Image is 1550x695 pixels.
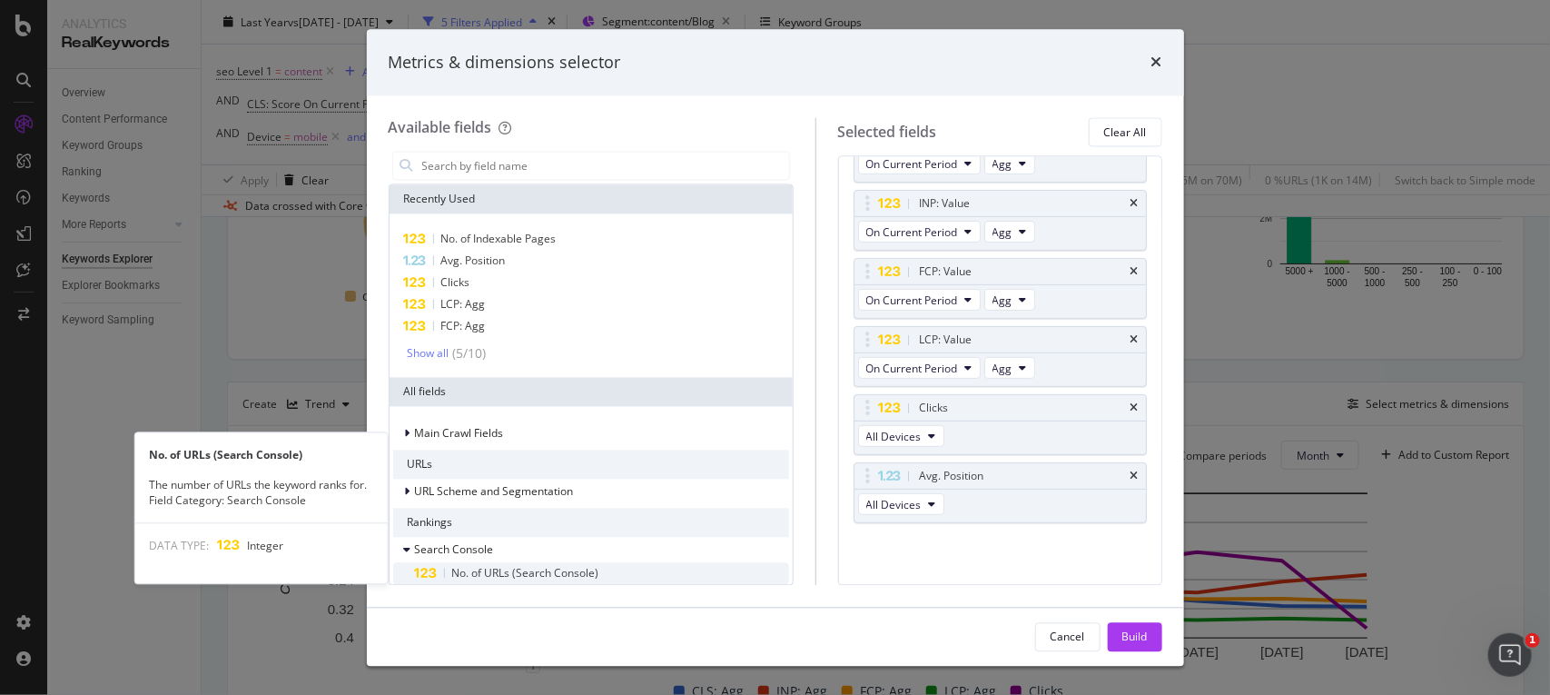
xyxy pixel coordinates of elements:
div: times [1130,198,1139,209]
div: Cancel [1051,629,1085,644]
span: On Current Period [866,292,958,307]
input: Search by field name [420,153,789,180]
div: Rankings [393,509,789,538]
button: On Current Period [858,153,981,174]
div: ClickstimesAll Devices [854,394,1147,455]
button: On Current Period [858,289,981,311]
div: The number of URLs the keyword ranks for. Field Category: Search Console [134,478,387,509]
span: Agg [992,292,1012,307]
button: Agg [984,289,1035,311]
span: 1 [1525,633,1540,648]
div: LCP: ValuetimesOn Current PeriodAgg [854,326,1147,387]
div: Metrics & dimensions selector [389,51,621,74]
div: INP: ValuetimesOn Current PeriodAgg [854,190,1147,251]
iframe: Intercom live chat [1488,633,1532,677]
div: INP: Value [920,194,971,213]
button: Agg [984,357,1035,379]
div: FCP: Value [920,263,972,281]
div: No. of URLs (Search Console) [134,447,387,462]
button: Clear All [1089,118,1162,147]
span: Avg. Position [441,253,506,269]
div: modal [367,29,1184,666]
button: Agg [984,221,1035,243]
span: Search Console [415,542,494,558]
span: All Devices [866,496,922,511]
span: Main Crawl Fields [415,426,504,442]
div: Build [1122,629,1148,644]
button: Build [1108,622,1162,651]
span: On Current Period [866,360,958,375]
div: Show all [408,348,449,361]
span: Agg [992,155,1012,171]
div: FCP: ValuetimesOn Current PeriodAgg [854,258,1147,319]
div: Avg. Position [920,467,984,485]
span: All Devices [866,428,922,443]
div: Clicks [920,399,949,417]
div: Selected fields [838,122,937,143]
span: Agg [992,360,1012,375]
div: times [1151,51,1162,74]
div: Avg. PositiontimesAll Devices [854,462,1147,523]
div: Available fields [389,118,492,138]
span: LCP: Agg [441,297,486,313]
div: Clear All [1104,124,1147,140]
button: On Current Period [858,221,981,243]
div: ( 5 / 10 ) [449,345,487,363]
div: LCP: Value [920,331,972,349]
button: On Current Period [858,357,981,379]
span: Clicks [441,275,470,291]
div: times [1130,402,1139,413]
div: All fields [390,378,793,407]
span: On Current Period [866,223,958,239]
div: times [1130,471,1139,482]
div: URLs [393,451,789,480]
span: On Current Period [866,155,958,171]
button: All Devices [858,425,944,447]
span: URL Scheme and Segmentation [415,484,574,500]
span: FCP: Agg [441,319,486,334]
div: Recently Used [390,185,793,214]
span: No. of Indexable Pages [441,232,557,247]
div: times [1130,266,1139,277]
button: All Devices [858,493,944,515]
span: Agg [992,223,1012,239]
button: Cancel [1035,622,1101,651]
div: times [1130,334,1139,345]
button: Agg [984,153,1035,174]
span: No. of URLs (Search Console) [452,566,599,581]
